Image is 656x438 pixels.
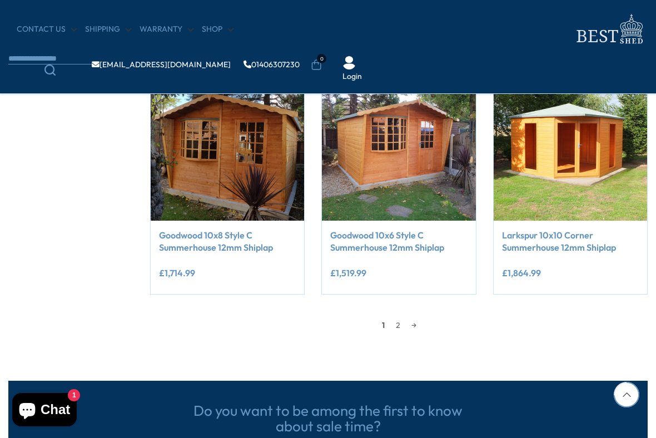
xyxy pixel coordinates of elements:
a: CONTACT US [17,24,77,35]
a: [EMAIL_ADDRESS][DOMAIN_NAME] [92,61,231,68]
a: 2 [390,317,406,334]
h3: Do you want to be among the first to know about sale time? [189,403,467,435]
a: Shipping [85,24,131,35]
a: Warranty [140,24,193,35]
img: User Icon [342,56,356,69]
a: Larkspur 10x10 Corner Summerhouse 12mm Shiplap [502,229,639,254]
a: 0 [311,59,322,71]
a: 01406307230 [243,61,300,68]
a: Login [342,71,362,82]
a: Goodwood 10x8 Style C Summerhouse 12mm Shiplap [159,229,296,254]
ins: £1,864.99 [502,268,541,277]
span: 0 [317,54,326,63]
ins: £1,519.99 [330,268,366,277]
ins: £1,714.99 [159,268,195,277]
a: → [406,317,422,334]
span: 1 [376,317,390,334]
a: Search [8,64,92,76]
inbox-online-store-chat: Shopify online store chat [9,393,80,429]
a: Shop [202,24,233,35]
a: Goodwood 10x6 Style C Summerhouse 12mm Shiplap [330,229,467,254]
img: logo [570,11,648,47]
